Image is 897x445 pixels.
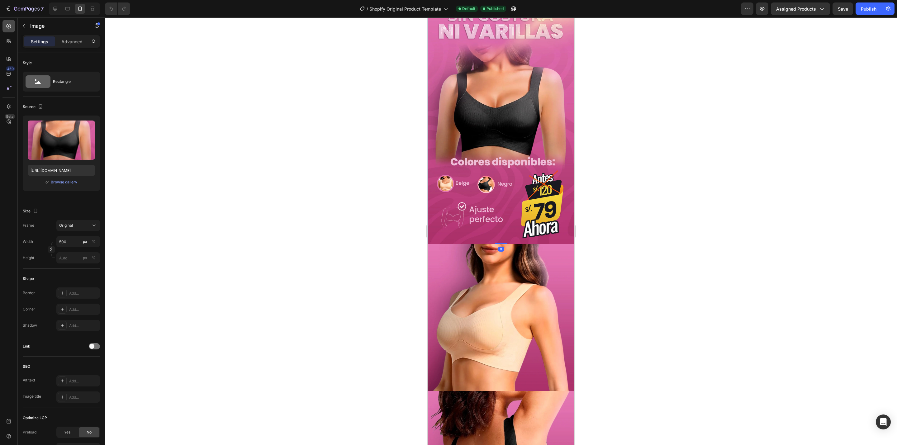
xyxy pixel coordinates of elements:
[45,178,49,186] span: or
[23,306,35,312] div: Corner
[462,6,475,12] span: Default
[838,6,848,12] span: Save
[5,114,15,119] div: Beta
[53,74,91,89] div: Rectangle
[90,238,97,245] button: px
[428,17,574,445] iframe: Design area
[2,2,46,15] button: 7
[61,38,83,45] p: Advanced
[50,179,78,185] button: Browse gallery
[105,2,130,15] div: Undo/Redo
[23,394,41,399] div: Image title
[41,5,44,12] p: 7
[6,66,15,71] div: 450
[23,323,37,328] div: Shadow
[23,290,35,296] div: Border
[83,239,87,244] div: px
[69,323,98,329] div: Add...
[87,429,92,435] span: No
[23,223,34,228] label: Frame
[861,6,876,12] div: Publish
[69,307,98,312] div: Add...
[23,276,34,282] div: Shape
[92,255,96,261] div: %
[81,238,89,245] button: %
[23,377,35,383] div: Alt text
[28,165,95,176] input: https://example.com/image.jpg
[23,364,30,369] div: SEO
[90,254,97,262] button: px
[69,291,98,296] div: Add...
[92,239,96,244] div: %
[30,22,83,30] p: Image
[69,395,98,400] div: Add...
[23,207,39,215] div: Size
[28,121,95,160] img: preview-image
[23,103,44,111] div: Source
[69,378,98,384] div: Add...
[56,236,100,247] input: px%
[23,255,34,261] label: Height
[369,6,441,12] span: Shopify Original Product Template
[833,2,853,15] button: Save
[56,220,100,231] button: Original
[23,239,33,244] label: Width
[856,2,882,15] button: Publish
[31,38,48,45] p: Settings
[23,429,36,435] div: Preload
[51,179,77,185] div: Browse gallery
[81,254,89,262] button: %
[23,60,32,66] div: Style
[23,415,47,421] div: Optimize LCP
[83,255,87,261] div: px
[59,223,73,228] span: Original
[776,6,816,12] span: Assigned Products
[486,6,504,12] span: Published
[23,343,30,349] div: Link
[56,252,100,263] input: px%
[771,2,830,15] button: Assigned Products
[367,6,368,12] span: /
[876,414,891,429] div: Open Intercom Messenger
[64,429,70,435] span: Yes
